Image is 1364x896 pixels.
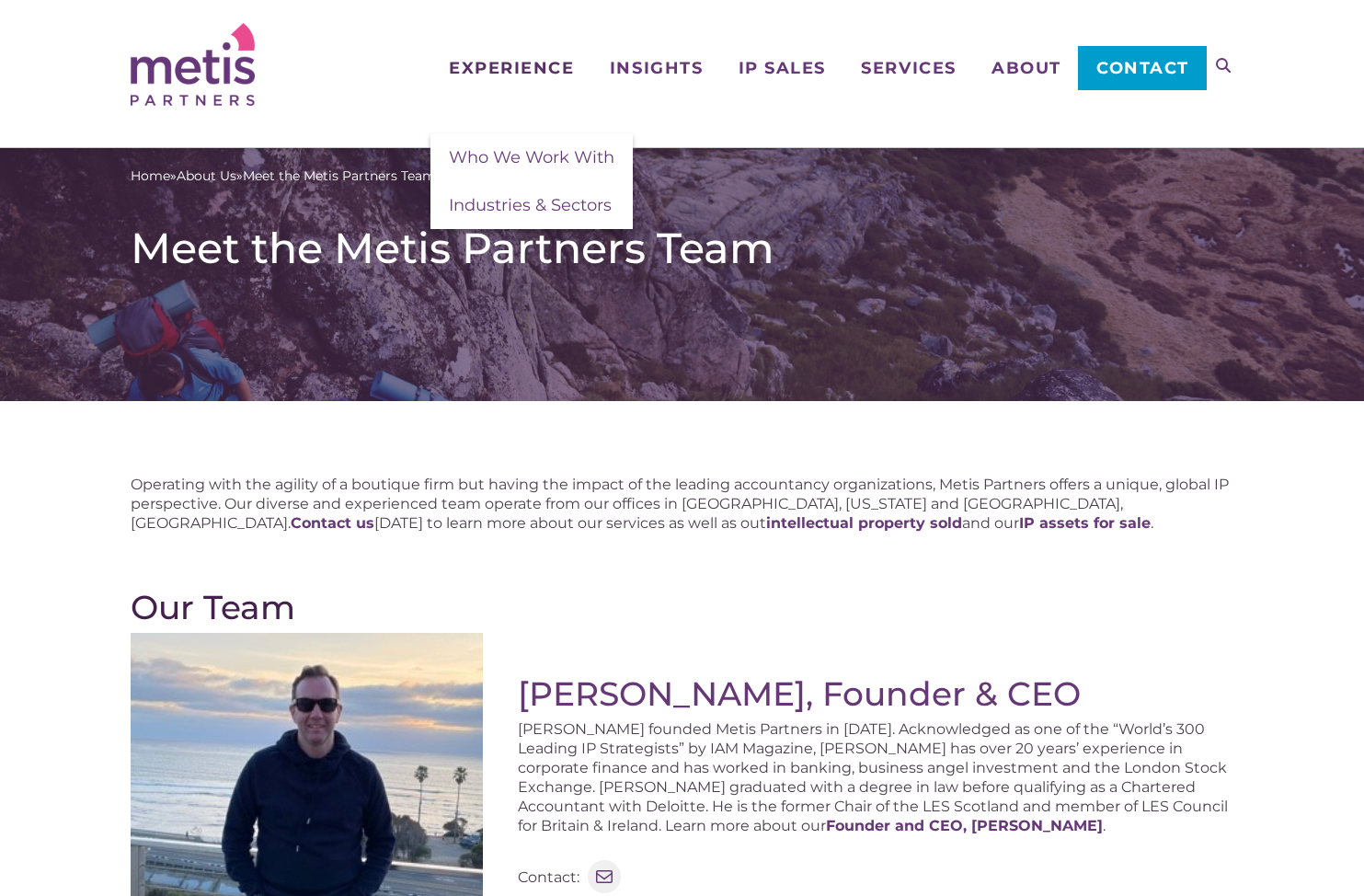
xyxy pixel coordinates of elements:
a: [PERSON_NAME], Founder & CEO [518,673,1081,714]
a: Home [131,167,170,186]
a: Industries & Sectors [430,181,633,229]
h2: Our Team [131,588,1234,626]
span: Insights [610,60,703,76]
a: intellectual property sold [766,514,962,532]
span: Contact [1096,60,1189,76]
a: Contact us [291,514,374,532]
span: Services [861,60,956,76]
p: Operating with the agility of a boutique firm but having the impact of the leading accountancy or... [131,475,1234,533]
span: About [991,60,1061,76]
span: Who We Work With [449,147,614,167]
a: Contact [1078,46,1206,90]
span: Experience [449,60,574,76]
p: Contact: [518,867,579,887]
span: Industries & Sectors [449,195,612,215]
span: Meet the Metis Partners Team [243,167,436,186]
span: » » [131,167,436,186]
a: IP assets for sale [1019,514,1151,532]
p: [PERSON_NAME] founded Metis Partners in [DATE]. Acknowledged as one of the “World’s 300 Leading I... [518,719,1234,835]
img: Metis Partners [131,23,255,106]
h1: Meet the Metis Partners Team [131,223,1234,274]
a: Who We Work With [430,133,633,181]
a: Founder and CEO, [PERSON_NAME] [826,817,1103,834]
span: IP Sales [739,60,826,76]
a: About Us [177,167,236,186]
